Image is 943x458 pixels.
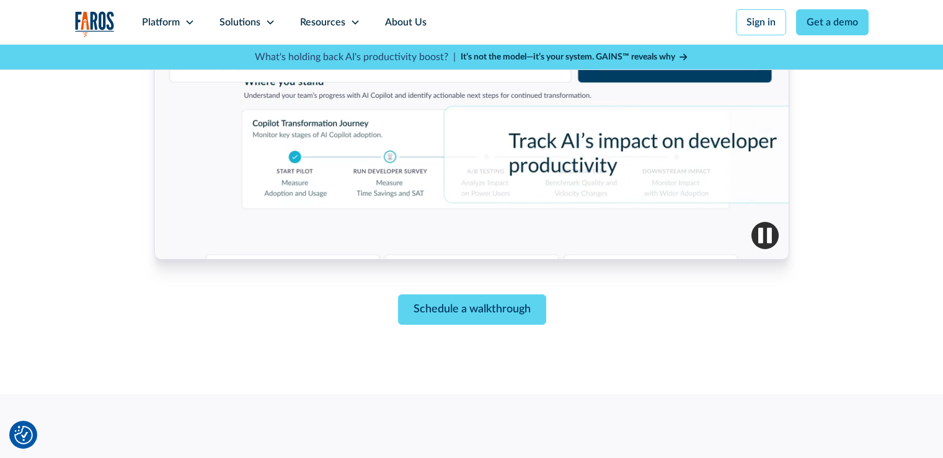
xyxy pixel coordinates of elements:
a: Sign in [736,9,786,35]
p: What's holding back AI's productivity boost? | [255,50,456,64]
img: Logo of the analytics and reporting company Faros. [75,11,115,37]
a: Get a demo [796,9,869,35]
a: home [75,11,115,37]
a: It’s not the model—it’s your system. GAINS™ reveals why [461,51,689,64]
div: Resources [300,15,345,30]
button: Cookie Settings [14,426,33,444]
div: Solutions [219,15,260,30]
a: Schedule a walkthrough [397,294,546,325]
div: Platform [142,15,180,30]
img: Pause video [751,222,779,249]
img: Revisit consent button [14,426,33,444]
strong: It’s not the model—it’s your system. GAINS™ reveals why [461,53,675,61]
